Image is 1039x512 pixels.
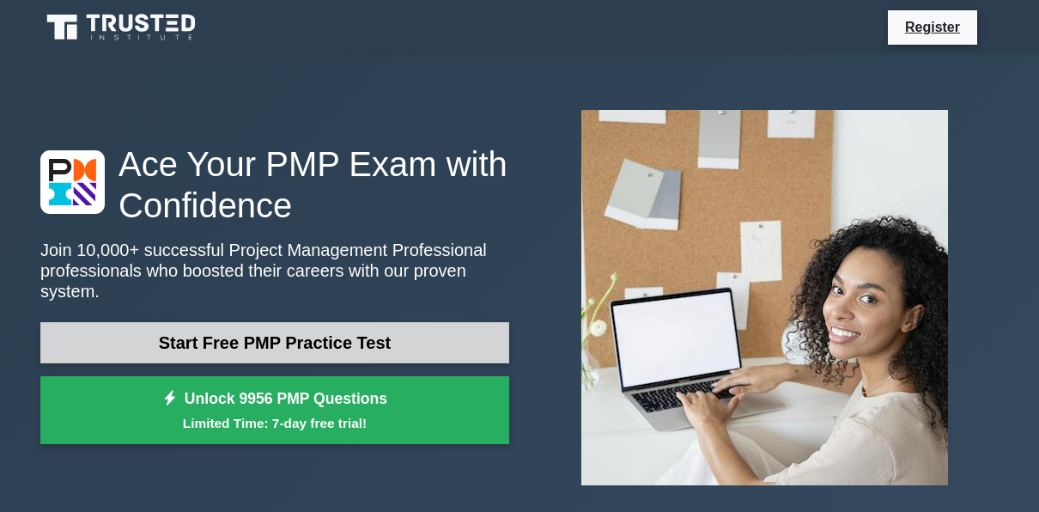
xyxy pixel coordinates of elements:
[40,376,509,445] a: Unlock 9956 PMP QuestionsLimited Time: 7-day free trial!
[40,322,509,363] a: Start Free PMP Practice Test
[40,143,509,226] h1: Ace Your PMP Exam with Confidence
[40,240,509,302] p: Join 10,000+ successful Project Management Professional professionals who boosted their careers w...
[895,16,970,38] a: Register
[62,413,488,433] small: Limited Time: 7-day free trial!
